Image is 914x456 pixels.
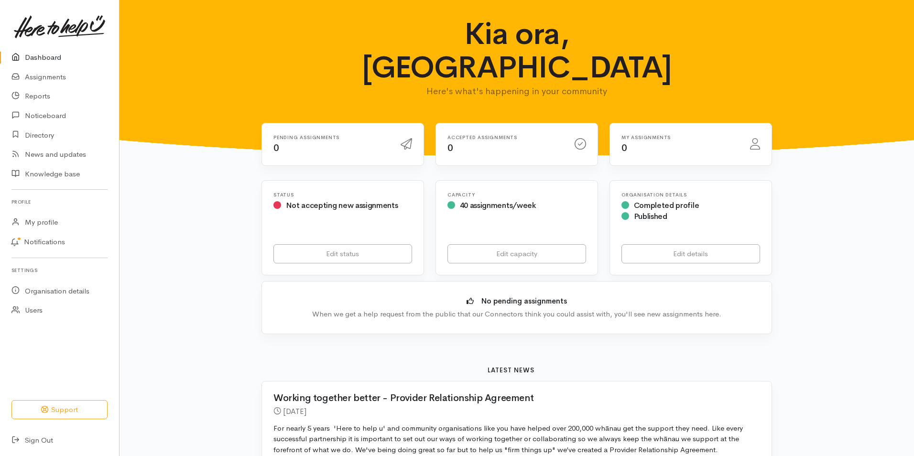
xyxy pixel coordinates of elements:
p: Here's what's happening in your community [330,85,704,98]
h6: Profile [11,195,108,208]
a: Edit status [273,244,412,264]
h6: Pending assignments [273,135,389,140]
h6: Accepted assignments [447,135,563,140]
button: Support [11,400,108,420]
h6: My assignments [621,135,739,140]
span: Not accepting new assignments [286,200,398,210]
h2: Working together better - Provider Relationship Agreement [273,393,749,403]
b: Latest news [488,366,534,374]
h6: Organisation Details [621,192,760,197]
p: For nearly 5 years 'Here to help u' and community organisations like you have helped over 200,000... [273,423,760,456]
span: 40 assignments/week [460,200,536,210]
h1: Kia ora, [GEOGRAPHIC_DATA] [330,17,704,85]
time: [DATE] [283,406,306,416]
h6: Capacity [447,192,586,197]
a: Edit details [621,244,760,264]
h6: Settings [11,264,108,277]
span: Published [634,211,667,221]
span: Completed profile [634,200,699,210]
b: No pending assignments [481,296,567,305]
span: 0 [621,142,627,154]
a: Edit capacity [447,244,586,264]
h6: Status [273,192,412,197]
span: 0 [273,142,279,154]
span: 0 [447,142,453,154]
div: When we get a help request from the public that our Connectors think you could assist with, you'l... [276,309,757,320]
